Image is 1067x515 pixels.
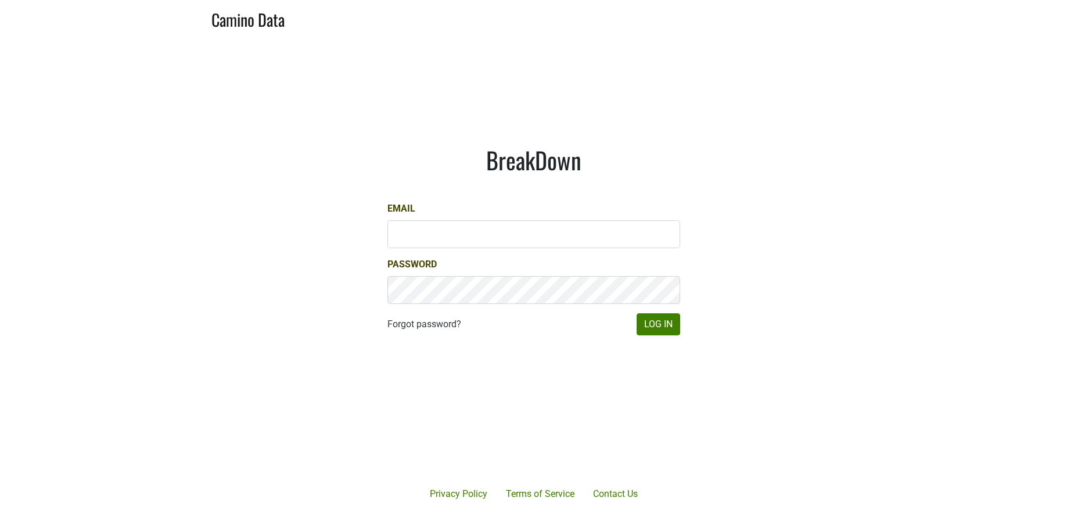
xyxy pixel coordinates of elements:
label: Email [387,202,415,216]
a: Privacy Policy [421,482,497,506]
button: Log In [637,313,680,335]
h1: BreakDown [387,146,680,174]
a: Forgot password? [387,317,461,331]
a: Contact Us [584,482,647,506]
a: Terms of Service [497,482,584,506]
a: Camino Data [211,5,285,32]
label: Password [387,257,437,271]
